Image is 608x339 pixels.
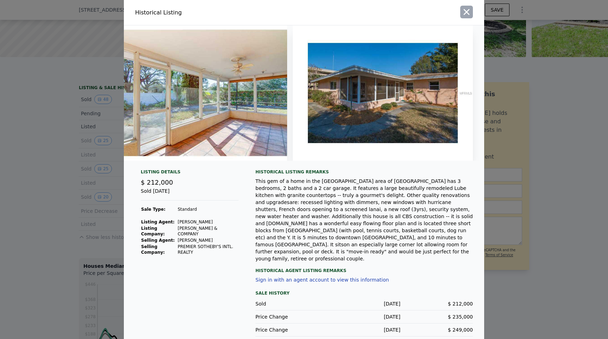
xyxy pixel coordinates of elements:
img: Property Img [107,25,287,161]
td: Standard [177,206,239,212]
div: Historical Listing remarks [255,169,473,175]
div: Historical Agent Listing Remarks [255,262,473,273]
td: [PERSON_NAME] [177,219,239,225]
div: Sale History [255,289,473,297]
strong: Listing Agent: [141,220,175,224]
strong: Selling Company: [141,244,165,255]
strong: Listing Company: [141,226,165,236]
div: Price Change [255,313,328,320]
div: This gem of a home in the [GEOGRAPHIC_DATA] area of [GEOGRAPHIC_DATA] has 3 bedrooms, 2 baths and... [255,178,473,262]
div: Sold [DATE] [141,187,239,201]
td: [PERSON_NAME] & COMPANY [177,225,239,237]
div: Historical Listing [135,8,301,17]
td: [PERSON_NAME] [177,237,239,244]
div: Sold [255,300,328,307]
img: Property Img [293,25,473,161]
div: [DATE] [328,300,400,307]
span: $ 235,000 [448,314,473,320]
div: Listing Details [141,169,239,178]
strong: Sale Type: [141,207,165,212]
span: $ 212,000 [141,179,173,186]
div: [DATE] [328,313,400,320]
button: Sign in with an agent account to view this information [255,277,389,283]
span: $ 249,000 [448,327,473,333]
strong: Selling Agent: [141,238,175,243]
td: PREMIER SOTHEBY'S INTL. REALTY [177,244,239,255]
span: $ 212,000 [448,301,473,307]
div: [DATE] [328,326,400,333]
div: Price Change [255,326,328,333]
